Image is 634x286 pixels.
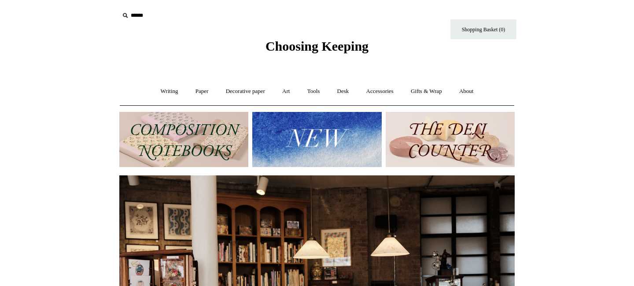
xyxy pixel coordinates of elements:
img: The Deli Counter [386,112,515,167]
a: Art [274,80,298,103]
a: Accessories [358,80,402,103]
a: Tools [299,80,328,103]
a: Paper [188,80,217,103]
a: Writing [153,80,186,103]
a: Decorative paper [218,80,273,103]
a: Desk [329,80,357,103]
img: 202302 Composition ledgers.jpg__PID:69722ee6-fa44-49dd-a067-31375e5d54ec [119,112,248,167]
a: Choosing Keeping [265,46,369,52]
span: Choosing Keeping [265,39,369,53]
a: About [451,80,482,103]
a: Shopping Basket (0) [450,19,516,39]
img: New.jpg__PID:f73bdf93-380a-4a35-bcfe-7823039498e1 [252,112,381,167]
a: Gifts & Wrap [403,80,450,103]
